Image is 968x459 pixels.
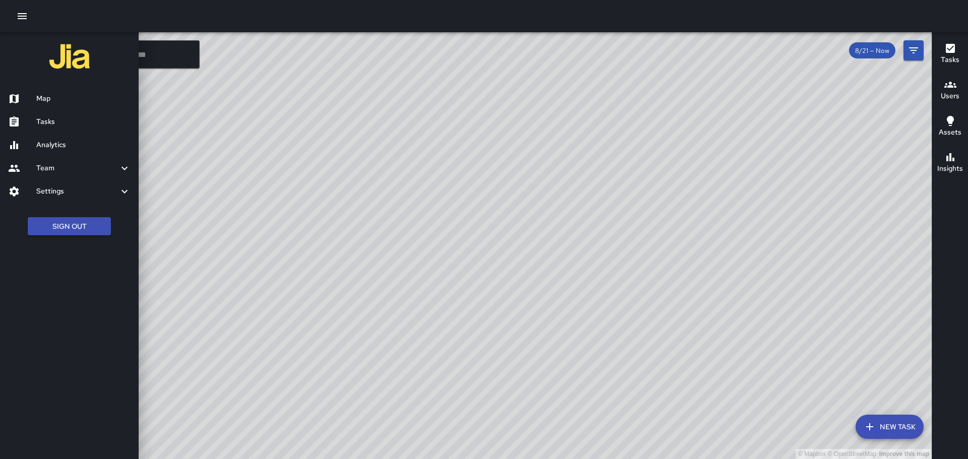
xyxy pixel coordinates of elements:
[941,91,959,102] h6: Users
[937,163,963,174] h6: Insights
[939,127,961,138] h6: Assets
[36,163,118,174] h6: Team
[36,186,118,197] h6: Settings
[856,415,924,439] button: New Task
[941,54,959,65] h6: Tasks
[36,116,131,127] h6: Tasks
[36,140,131,151] h6: Analytics
[28,217,111,236] button: Sign Out
[36,93,131,104] h6: Map
[49,36,90,77] img: jia-logo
